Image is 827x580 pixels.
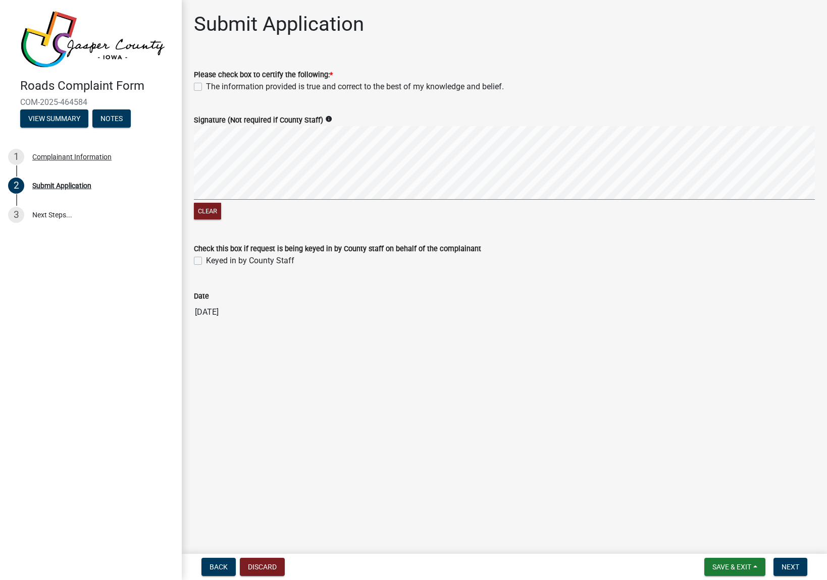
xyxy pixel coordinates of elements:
[8,149,24,165] div: 1
[206,255,294,267] label: Keyed in by County Staff
[20,79,174,93] h4: Roads Complaint Form
[92,115,131,123] wm-modal-confirm: Notes
[20,115,88,123] wm-modal-confirm: Summary
[240,558,285,576] button: Discard
[194,72,333,79] label: Please check box to certify the following:
[194,12,364,36] h1: Submit Application
[32,153,112,160] div: Complainant Information
[92,109,131,128] button: Notes
[704,558,765,576] button: Save & Exit
[8,178,24,194] div: 2
[8,207,24,223] div: 3
[20,109,88,128] button: View Summary
[20,11,166,68] img: Jasper County, Iowa
[773,558,807,576] button: Next
[194,246,481,253] label: Check this box if request is being keyed in by County staff on behalf of the complainant
[782,563,799,571] span: Next
[194,203,221,219] button: Clear
[194,293,209,300] label: Date
[194,117,323,124] label: Signature (Not required if County Staff)
[325,115,332,123] i: info
[20,97,162,107] span: COM-2025-464584
[712,563,751,571] span: Save & Exit
[201,558,236,576] button: Back
[206,81,504,93] label: The information provided is true and correct to the best of my knowledge and belief.
[32,182,91,189] div: Submit Application
[210,563,228,571] span: Back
